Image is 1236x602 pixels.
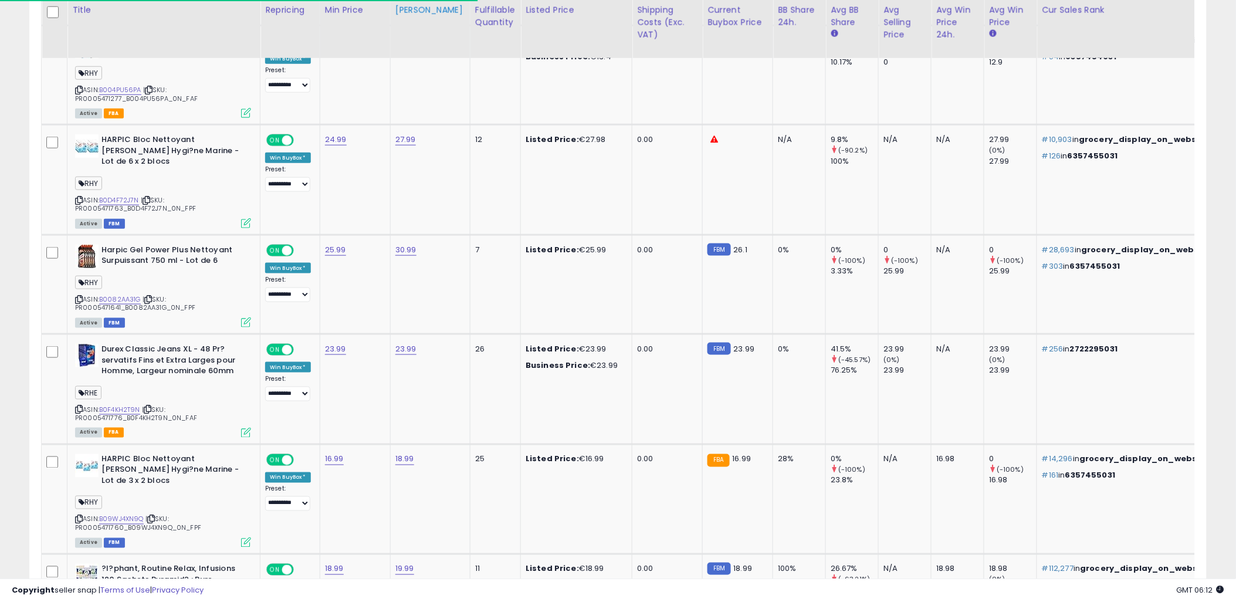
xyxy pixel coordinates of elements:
[891,256,918,265] small: (-100%)
[292,245,311,255] span: OFF
[838,465,865,475] small: (-100%)
[99,405,140,415] a: B0F4KH2T9N
[831,4,873,28] div: Avg BB Share
[75,35,251,117] div: ASIN:
[936,454,975,465] div: 16.98
[1042,134,1072,145] span: #10,903
[1065,470,1116,481] span: 6357455031
[475,564,512,574] div: 11
[838,146,868,155] small: (-90.2%)
[265,263,311,273] div: Win BuyBox *
[1042,343,1064,354] span: #256
[989,28,996,39] small: Avg Win Price.
[395,454,414,465] a: 18.99
[989,266,1037,276] div: 25.99
[75,245,251,326] div: ASIN:
[526,563,579,574] b: Listed Price:
[395,134,416,146] a: 27.99
[526,134,579,145] b: Listed Price:
[778,564,817,574] div: 100%
[734,563,753,574] span: 18.99
[883,454,922,465] div: N/A
[989,454,1037,465] div: 0
[395,563,414,575] a: 19.99
[1042,454,1073,465] span: #14,296
[526,244,579,255] b: Listed Price:
[75,177,102,190] span: RHY
[1042,470,1059,481] span: #161
[99,515,144,525] a: B09WJ4XN9Q
[267,136,282,146] span: ON
[637,245,693,255] div: 0.00
[75,134,251,227] div: ASIN:
[989,564,1037,574] div: 18.98
[265,153,311,163] div: Win BuyBox *
[989,4,1032,28] div: Avg Win Price
[475,134,512,145] div: 12
[325,244,346,256] a: 25.99
[475,454,512,465] div: 25
[734,244,748,255] span: 26.1
[637,564,693,574] div: 0.00
[101,454,244,490] b: HARPIC Bloc Nettoyant [PERSON_NAME] Hygi?ne Marine - Lot de 3 x 2 blocs
[831,245,878,255] div: 0%
[75,318,102,328] span: All listings currently available for purchase on Amazon
[831,344,878,354] div: 41.5%
[75,515,201,532] span: | SKU: PR0005471760_B09WJ4XN9Q_0N_FPF
[883,245,931,255] div: 0
[395,343,416,355] a: 23.99
[707,343,730,355] small: FBM
[104,219,125,229] span: FBM
[75,496,102,509] span: RHY
[936,4,979,40] div: Avg Win Price 24h.
[104,109,124,119] span: FBA
[989,156,1037,167] div: 27.99
[104,428,124,438] span: FBA
[75,134,99,158] img: 41a47AV+GdL._SL40_.jpg
[265,66,311,93] div: Preset:
[104,318,125,328] span: FBM
[475,4,516,28] div: Fulfillable Quantity
[1068,150,1118,161] span: 6357455031
[267,455,282,465] span: ON
[1042,150,1061,161] span: #126
[778,4,821,28] div: BB Share 24h.
[883,4,926,40] div: Avg Selling Price
[989,355,1005,364] small: (0%)
[1081,563,1210,574] span: grocery_display_on_website
[831,454,878,465] div: 0%
[526,454,623,465] div: €16.99
[936,245,975,255] div: N/A
[526,344,623,354] div: €23.99
[989,344,1037,354] div: 23.99
[778,454,817,465] div: 28%
[883,355,900,364] small: (0%)
[989,134,1037,145] div: 27.99
[75,454,251,547] div: ASIN:
[75,219,102,229] span: All listings currently available for purchase on Amazon
[936,134,975,145] div: N/A
[75,344,99,367] img: 51NI8TSBHsL._SL40_.jpg
[267,565,282,575] span: ON
[267,245,282,255] span: ON
[831,365,878,376] div: 76.25%
[99,85,141,95] a: B004PU56PA
[526,4,627,16] div: Listed Price
[1177,584,1224,596] span: 2025-10-14 06:12 GMT
[265,485,311,512] div: Preset:
[989,365,1037,376] div: 23.99
[526,360,623,371] div: €23.99
[526,134,623,145] div: €27.98
[831,475,878,486] div: 23.8%
[325,454,344,465] a: 16.99
[1042,244,1075,255] span: #28,693
[265,362,311,373] div: Win BuyBox *
[936,344,975,354] div: N/A
[707,454,729,467] small: FBA
[72,4,255,16] div: Title
[838,355,871,364] small: (-45.57%)
[1070,261,1120,272] span: 6357455031
[1080,454,1210,465] span: grocery_display_on_website
[778,245,817,255] div: 0%
[637,4,697,40] div: Shipping Costs (Exc. VAT)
